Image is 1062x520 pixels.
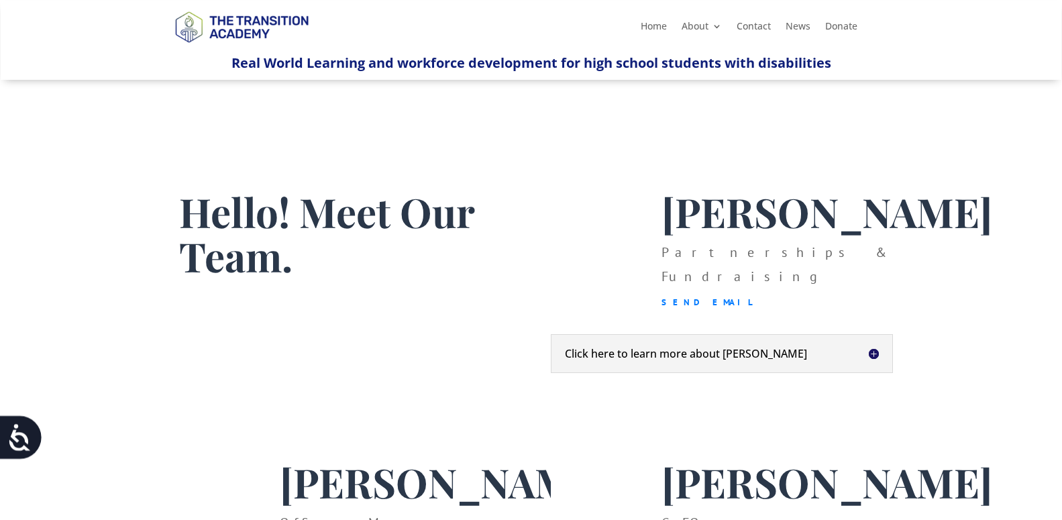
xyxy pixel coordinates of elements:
[169,3,314,50] img: TTA Brand_TTA Primary Logo_Horizontal_Light BG
[231,54,831,72] span: Real World Learning and workforce development for high school students with disabilities
[661,455,992,509] span: [PERSON_NAME]
[786,21,810,36] a: News
[661,297,753,308] a: Send Email
[682,21,722,36] a: About
[661,244,887,285] span: Partnerships & Fundraising
[661,185,992,238] span: [PERSON_NAME]
[641,21,667,36] a: Home
[179,185,474,282] span: Hello! Meet Our Team.
[737,21,771,36] a: Contact
[565,348,879,359] h5: Click here to learn more about [PERSON_NAME]
[825,21,857,36] a: Donate
[169,40,314,53] a: Logo-Noticias
[280,455,610,509] span: [PERSON_NAME]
